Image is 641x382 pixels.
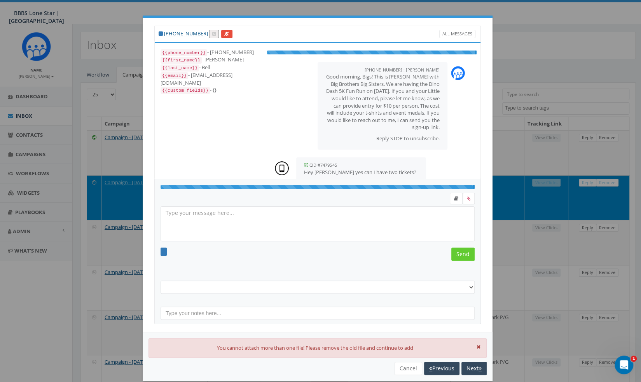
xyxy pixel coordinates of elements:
a: All Messages [439,30,475,38]
span: Call this contact by routing a call through the phone number listed in your profile. [212,31,216,37]
span: Attach your media [463,193,475,204]
code: {{custom_fields}} [161,87,210,94]
button: Previous [424,362,459,375]
code: {{last_name}} [161,65,199,72]
input: Type your notes here... [161,307,475,320]
code: {{email}} [161,72,188,79]
p: Reply STOP to unsubscribe. [325,135,440,142]
iframe: Intercom live chat [615,356,633,374]
span: You cannot attach more than one file! Please remove the old file and continue to add [217,344,413,351]
button: Next [461,362,487,375]
div: - [EMAIL_ADDRESS][DOMAIN_NAME] [161,72,257,86]
img: person-7663c4fa307d6c3c676fe4775fa3fa0625478a53031cd108274f5a685e757777.png [275,161,289,175]
div: - [PHONE_NUMBER] [161,49,257,56]
label: Insert Template Text [450,193,463,204]
img: Rally_Corp_Icon_1.png [451,66,465,80]
button: Cancel [395,362,422,375]
input: Send [451,248,475,261]
code: {{phone_number}} [161,49,207,56]
i: This phone number is subscribed and will receive texts. [159,31,163,36]
span: 1 [631,356,637,362]
p: Hey [PERSON_NAME] yes can I have two tickets? [304,169,418,176]
code: {{first_name}} [161,57,202,64]
div: - Bell [161,64,257,72]
div: - {} [161,86,257,94]
a: [PHONE_NUMBER] [164,30,208,37]
small: [PHONE_NUMBER] : [PERSON_NAME] [365,67,440,73]
small: CID #7479545 [309,162,337,168]
p: Good morning, Bigs! This is [PERSON_NAME] with Big Brothers Big Sisters. We are having the Dino D... [325,73,440,131]
div: - [PERSON_NAME] [161,56,257,64]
